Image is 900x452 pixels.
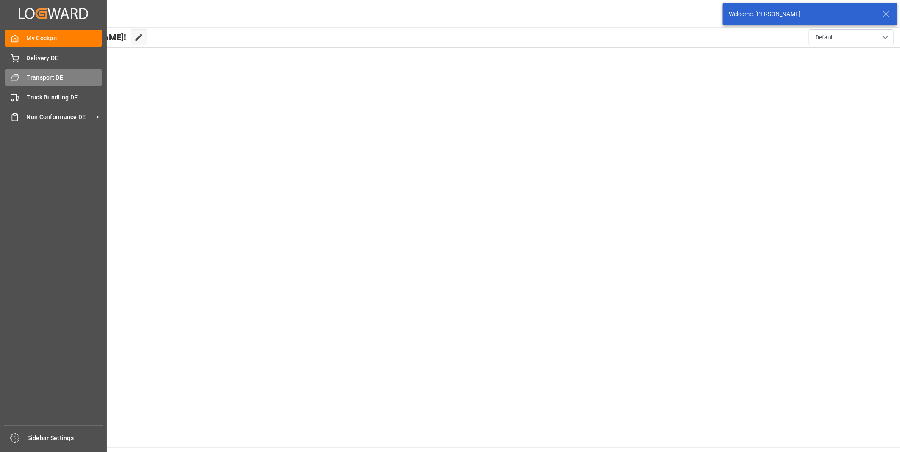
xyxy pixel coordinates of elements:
[5,69,102,86] a: Transport DE
[27,113,94,121] span: Non Conformance DE
[5,50,102,66] a: Delivery DE
[27,93,103,102] span: Truck Bundling DE
[729,10,875,19] div: Welcome, [PERSON_NAME]
[27,73,103,82] span: Transport DE
[35,29,126,45] span: Hello [PERSON_NAME]!
[5,89,102,105] a: Truck Bundling DE
[5,30,102,47] a: My Cockpit
[815,33,834,42] span: Default
[27,54,103,63] span: Delivery DE
[28,434,103,443] span: Sidebar Settings
[809,29,894,45] button: open menu
[27,34,103,43] span: My Cockpit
